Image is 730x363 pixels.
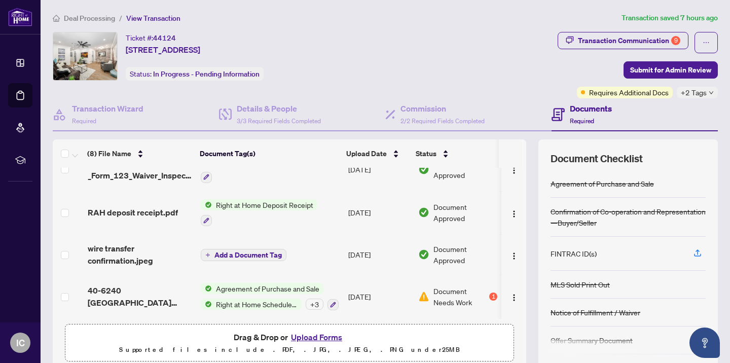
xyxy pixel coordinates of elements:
[570,102,612,115] h4: Documents
[589,87,669,98] span: Requires Additional Docs
[201,283,212,294] img: Status Icon
[551,279,610,290] div: MLS Sold Print Out
[212,299,302,310] span: Right at Home Schedule B
[201,156,310,183] button: Status IconNotice of Fulfillment / Waiver
[418,291,429,302] img: Document Status
[8,8,32,26] img: logo
[201,199,317,227] button: Status IconRight at Home Deposit Receipt
[126,44,200,56] span: [STREET_ADDRESS]
[400,102,485,115] h4: Commission
[624,61,718,79] button: Submit for Admin Review
[237,102,321,115] h4: Details & People
[212,199,317,210] span: Right at Home Deposit Receipt
[83,139,196,168] th: (8) File Name
[506,288,522,305] button: Logo
[53,32,117,80] img: IMG-W12271657_1.jpg
[201,249,286,261] button: Add a Document Tag
[71,344,507,356] p: Supported files include .PDF, .JPG, .JPEG, .PNG under 25 MB
[489,293,497,301] div: 1
[342,139,412,168] th: Upload Date
[418,249,429,260] img: Document Status
[551,206,706,228] div: Confirmation of Co-operation and Representation—Buyer/Seller
[558,32,688,49] button: Transaction Communication9
[344,234,414,275] td: [DATE]
[205,252,210,258] span: plus
[418,207,429,218] img: Document Status
[201,299,212,310] img: Status Icon
[344,275,414,318] td: [DATE]
[72,102,143,115] h4: Transaction Wizard
[703,39,710,46] span: ellipsis
[551,335,633,346] div: Offer Summary Document
[689,328,720,358] button: Open asap
[433,158,497,180] span: Document Approved
[510,252,518,260] img: Logo
[65,324,514,362] span: Drag & Drop orUpload FormsSupported files include .PDF, .JPG, .JPEG, .PNG under25MB
[418,164,429,175] img: Document Status
[88,206,178,219] span: RAH deposit receipt.pdf
[237,117,321,125] span: 3/3 Required Fields Completed
[88,284,193,309] span: 40-6240 [GEOGRAPHIC_DATA] [GEOGRAPHIC_DATA] OFFER ACCEPTED.pdf
[400,117,485,125] span: 2/2 Required Fields Completed
[622,12,718,24] article: Transaction saved 7 hours ago
[551,307,640,318] div: Notice of Fulfillment / Waiver
[53,15,60,22] span: home
[570,117,594,125] span: Required
[72,117,96,125] span: Required
[87,148,131,159] span: (8) File Name
[506,161,522,177] button: Logo
[551,152,643,166] span: Document Checklist
[306,299,323,310] div: + 3
[433,243,497,266] span: Document Approved
[64,14,115,23] span: Deal Processing
[346,148,387,159] span: Upload Date
[214,251,282,259] span: Add a Document Tag
[212,283,323,294] span: Agreement of Purchase and Sale
[510,294,518,302] img: Logo
[196,139,342,168] th: Document Tag(s)
[671,36,680,45] div: 9
[506,204,522,221] button: Logo
[234,331,345,344] span: Drag & Drop or
[201,248,286,261] button: Add a Document Tag
[126,67,264,81] div: Status:
[344,148,414,191] td: [DATE]
[510,166,518,174] img: Logo
[126,32,176,44] div: Ticket #:
[578,32,680,49] div: Transaction Communication
[201,199,212,210] img: Status Icon
[681,87,707,98] span: +2 Tags
[510,210,518,218] img: Logo
[412,139,498,168] th: Status
[153,33,176,43] span: 44124
[709,90,714,95] span: down
[88,157,193,181] span: 6240_Montevideo_Rd_40_-_Form_123_Waiver_Inspection.pdf
[416,148,436,159] span: Status
[630,62,711,78] span: Submit for Admin Review
[201,283,339,310] button: Status IconAgreement of Purchase and SaleStatus IconRight at Home Schedule B+3
[551,248,597,259] div: FINTRAC ID(s)
[16,336,25,350] span: IC
[88,242,193,267] span: wire transfer confirmation.jpeg
[344,191,414,235] td: [DATE]
[551,178,654,189] div: Agreement of Purchase and Sale
[288,331,345,344] button: Upload Forms
[433,285,487,308] span: Document Needs Work
[153,69,260,79] span: In Progress - Pending Information
[506,246,522,263] button: Logo
[119,12,122,24] li: /
[126,14,180,23] span: View Transaction
[433,201,497,224] span: Document Approved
